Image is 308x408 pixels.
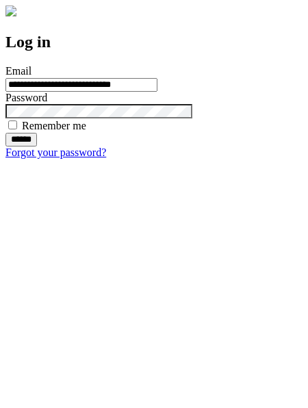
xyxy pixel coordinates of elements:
img: logo-4e3dc11c47720685a147b03b5a06dd966a58ff35d612b21f08c02c0306f2b779.png [5,5,16,16]
a: Forgot your password? [5,146,106,158]
label: Password [5,92,47,103]
h2: Log in [5,33,303,51]
label: Remember me [22,120,86,131]
label: Email [5,65,31,77]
